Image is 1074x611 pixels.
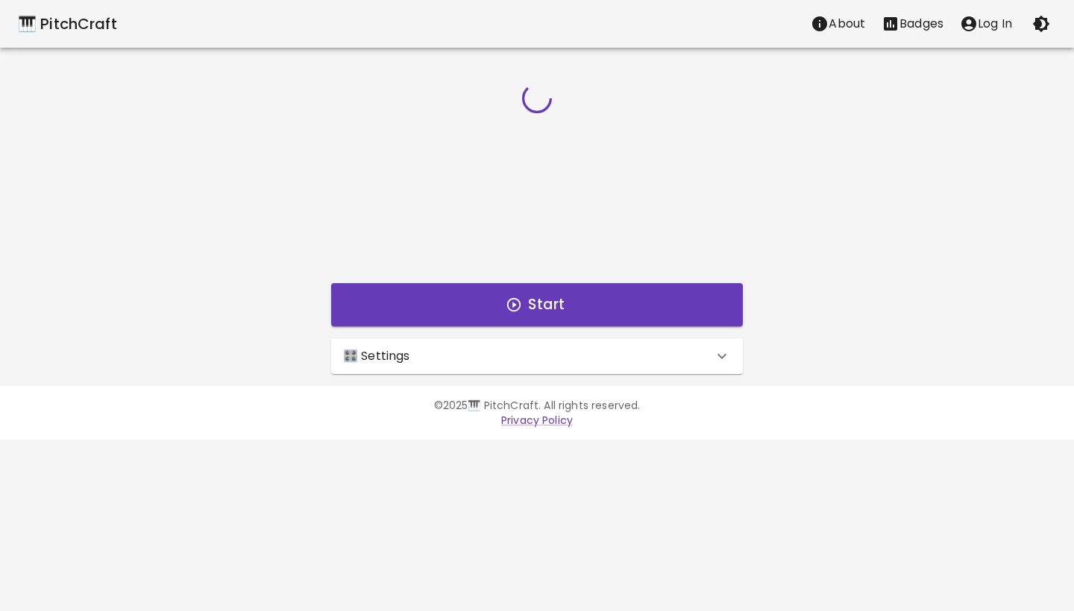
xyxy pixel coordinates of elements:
button: account of current user [952,9,1020,39]
p: 🎛️ Settings [343,347,410,365]
button: About [803,9,873,39]
p: © 2025 🎹 PitchCraft. All rights reserved. [107,398,967,413]
a: Privacy Policy [501,413,573,428]
p: Badges [899,15,943,33]
button: Stats [873,9,952,39]
div: 🎛️ Settings [331,338,743,374]
button: Start [331,283,743,326]
p: Log In [978,15,1012,33]
p: About [829,15,865,33]
a: 🎹 PitchCraft [18,12,117,36]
